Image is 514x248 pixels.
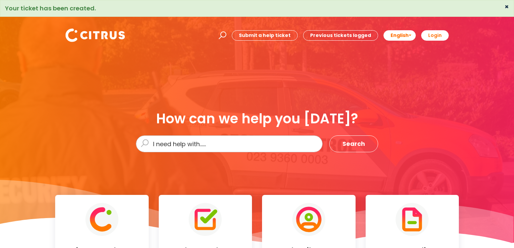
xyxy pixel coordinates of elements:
[342,138,365,149] span: Search
[505,4,509,10] button: ×
[428,32,442,39] b: Login
[136,135,323,152] input: I need help with......
[329,135,378,152] button: Search
[232,30,298,41] a: Submit a help ticket
[421,30,449,41] a: Login
[303,30,378,41] a: Previous tickets logged
[391,32,409,39] span: English
[136,111,378,126] div: How can we help you [DATE]?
